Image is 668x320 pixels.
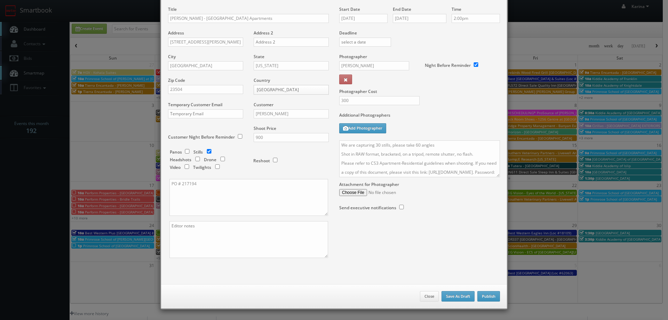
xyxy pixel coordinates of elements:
[339,54,367,60] label: Photographer
[393,6,411,12] label: End Date
[168,61,243,70] input: City
[168,134,235,140] label: Customer Night Before Reminder
[254,125,276,131] label: Shoot Price
[193,164,211,170] label: Twilights
[168,77,185,83] label: Zip Code
[168,6,177,12] label: Title
[452,6,461,12] label: Time
[170,164,181,170] label: Video
[257,85,319,94] span: [GEOGRAPHIC_DATA]
[168,85,243,94] input: Zip Code
[442,291,475,302] button: Save As Draft
[339,6,360,12] label: Start Date
[254,85,329,95] a: [GEOGRAPHIC_DATA]
[253,158,270,164] label: Reshoot
[339,123,386,133] button: Add Photographer
[168,102,222,108] label: Temporary Customer Email
[339,205,396,211] label: Send executive notifications
[339,14,388,23] input: select a date
[254,38,329,47] input: Address 2
[254,61,329,70] input: Select a state
[420,291,439,302] button: Close
[168,38,243,47] input: Address
[193,149,203,155] label: Stills
[170,157,191,163] label: Headshots
[334,30,505,36] label: Deadline
[477,291,500,302] button: Publish
[339,61,409,70] input: Select a photographer
[168,30,184,36] label: Address
[339,96,420,105] input: Photographer Cost
[254,54,264,60] label: State
[425,62,471,68] label: Night Before Reminder
[168,54,176,60] label: City
[339,112,500,122] label: Additional Photographers
[334,88,505,94] label: Photographer Cost
[339,38,391,47] input: select a date
[204,157,216,163] label: Drone
[254,133,329,142] input: Shoot Price
[168,14,329,23] input: Title
[393,14,446,23] input: select an end date
[254,109,329,118] input: Select a customer
[254,30,273,36] label: Address 2
[254,77,270,83] label: Country
[168,109,243,118] input: Temporary Email
[339,181,399,187] label: Attachment for Photographer
[170,149,182,155] label: Panos
[254,102,273,108] label: Customer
